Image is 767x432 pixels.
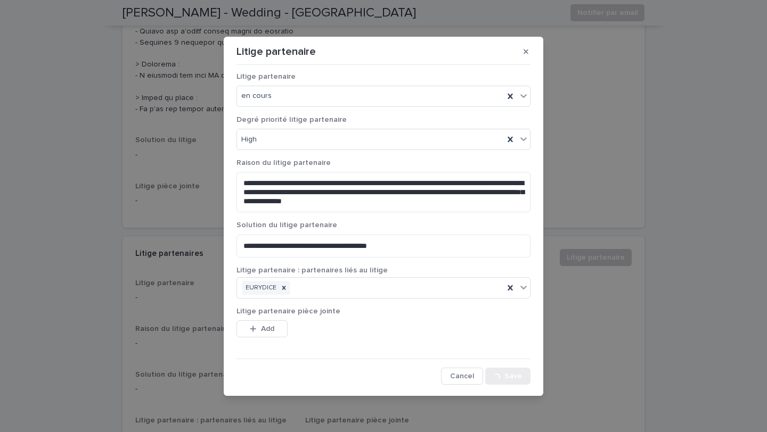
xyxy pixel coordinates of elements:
[236,116,347,123] span: Degré priorité litige partenaire
[236,221,337,229] span: Solution du litige partenaire
[261,325,274,333] span: Add
[241,134,257,145] span: High
[236,320,288,337] button: Add
[504,372,522,380] span: Save
[236,73,296,80] span: Litige partenaire
[485,368,531,385] button: Save
[236,45,316,58] p: Litige partenaire
[242,281,278,295] div: EURYDICE
[236,159,331,167] span: Raison du litige partenaire
[241,90,272,102] span: en cours
[450,372,474,380] span: Cancel
[441,368,483,385] button: Cancel
[236,308,340,315] span: Litige partenaire pièce jointe
[236,267,388,274] span: Litige partenaire : partenaires liés au litige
